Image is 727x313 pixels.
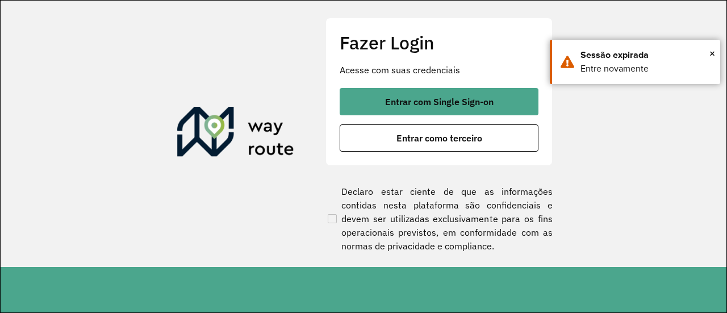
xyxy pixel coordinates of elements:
div: Entre novamente [580,62,712,76]
span: × [709,45,715,62]
div: Sessão expirada [580,48,712,62]
h2: Fazer Login [340,32,538,53]
button: Close [709,45,715,62]
span: Entrar com Single Sign-on [385,97,494,106]
label: Declaro estar ciente de que as informações contidas nesta plataforma são confidenciais e devem se... [325,185,553,253]
button: button [340,88,538,115]
span: Entrar como terceiro [396,133,482,143]
button: button [340,124,538,152]
p: Acesse com suas credenciais [340,63,538,77]
img: Roteirizador AmbevTech [177,107,294,161]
